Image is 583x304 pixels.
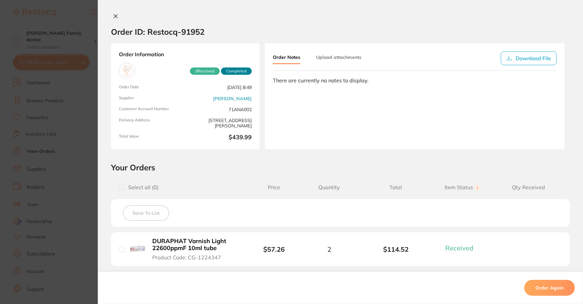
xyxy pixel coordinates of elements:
[125,184,159,191] span: Select all ( 0 )
[429,184,495,191] span: Item Status
[445,244,473,252] span: Received
[150,238,242,261] button: DURAPHAT Varnish Light 22600ppmF 10ml tube Product Code: CG-1224347
[296,184,362,191] span: Quantity
[327,245,331,253] span: 2
[495,184,562,191] span: Qty Received
[119,96,183,101] span: Supplier
[316,51,361,63] button: Upload attachments
[188,134,252,141] b: $439.99
[363,245,429,253] b: $114.52
[119,51,252,58] strong: Order Information
[252,184,296,191] span: Price
[111,162,570,172] h2: Your Orders
[273,77,557,83] div: There are currently no notes to display.
[501,51,557,65] button: Download File
[152,254,221,260] span: Product Code: CG-1224347
[119,118,183,129] span: Delivery Address
[152,238,240,251] b: DURAPHAT Varnish Light 22600ppmF 10ml tube
[130,241,145,256] img: DURAPHAT Varnish Light 22600ppmF 10ml tube
[111,27,204,37] h2: Order ID: Restocq- 91952
[119,134,183,141] span: Total Value
[273,51,300,64] button: Order Notes
[188,107,252,112] span: 71ANA002
[188,118,252,129] span: [STREET_ADDRESS][PERSON_NAME]
[119,107,183,112] span: Customer Account Number
[188,85,252,90] span: [DATE] 8:49
[363,184,429,191] span: Total
[123,205,169,221] button: Save To List
[443,244,481,252] button: Received
[213,96,252,101] a: [PERSON_NAME]
[121,65,133,77] img: Henry Schein Halas
[119,85,183,90] span: Order Date
[524,280,575,296] button: Order Again
[263,245,285,253] b: $57.26
[190,67,220,75] span: Received
[221,67,252,75] span: Completed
